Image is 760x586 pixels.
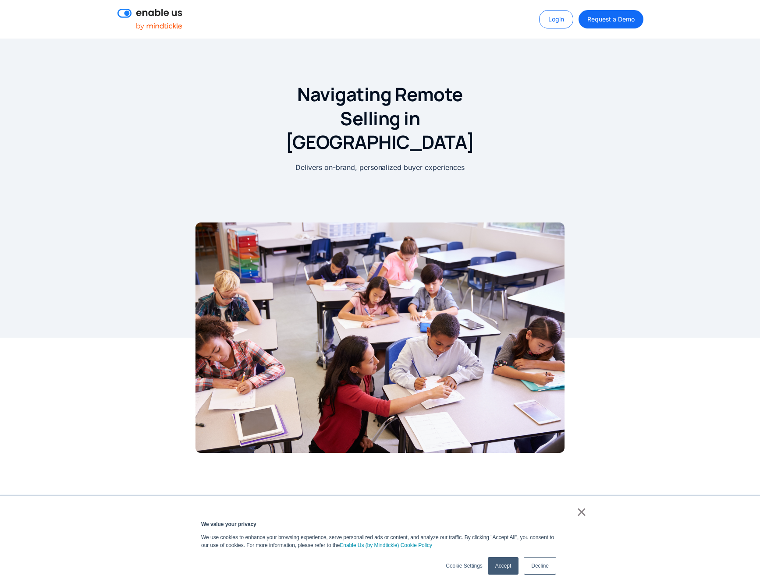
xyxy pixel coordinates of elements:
a: × [576,508,587,516]
p: We use cookies to enhance your browsing experience, serve personalized ads or content, and analyz... [201,533,559,549]
a: Request a Demo [579,10,643,28]
a: Accept [488,557,519,575]
strong: We value your privacy [201,521,256,527]
h1: Navigating Remote Selling in [GEOGRAPHIC_DATA] [276,82,485,154]
p: Delivers on-brand, personalized buyer experiences [295,161,464,173]
a: Enable Us (by Mindtickle) Cookie Policy [340,541,432,549]
a: Cookie Settings [446,562,482,570]
a: Decline [524,557,556,575]
a: Login [539,10,573,28]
